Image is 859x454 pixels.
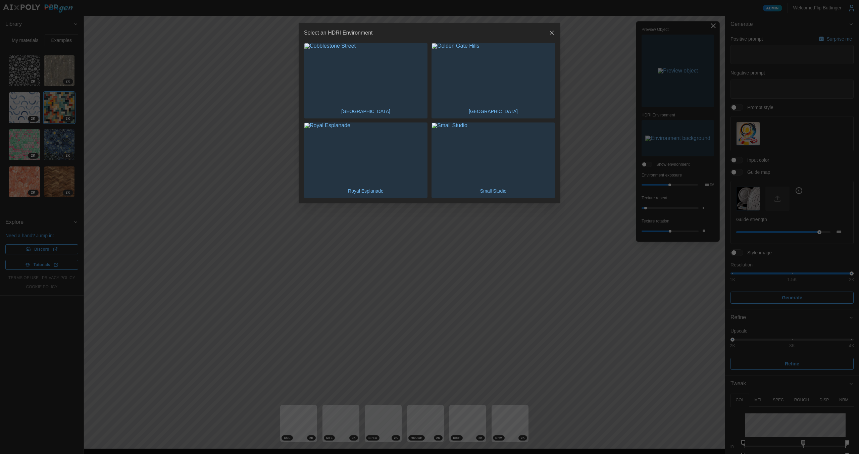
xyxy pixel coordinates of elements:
img: Royal Esplanade [304,123,427,184]
img: Small Studio [432,123,555,184]
p: [GEOGRAPHIC_DATA] [338,105,394,118]
p: Royal Esplanade [345,184,387,198]
p: Small Studio [477,184,510,198]
p: [GEOGRAPHIC_DATA] [465,105,521,118]
button: Golden Gate Hills[GEOGRAPHIC_DATA] [432,43,555,118]
img: Cobblestone Street [304,43,427,105]
button: Cobblestone Street[GEOGRAPHIC_DATA] [304,43,427,118]
button: Royal EsplanadeRoyal Esplanade [304,122,427,198]
img: Golden Gate Hills [432,43,555,105]
button: Small StudioSmall Studio [432,122,555,198]
h2: Select an HDRI Environment [304,30,373,36]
